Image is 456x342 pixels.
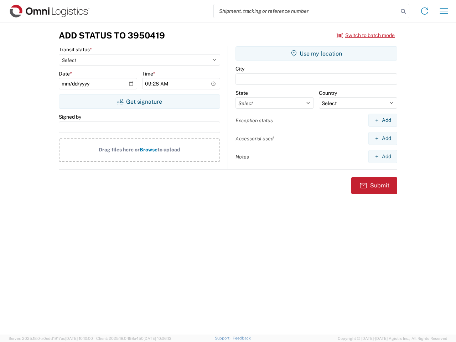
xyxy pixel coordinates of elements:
[319,90,337,96] label: Country
[235,135,274,142] label: Accessorial used
[235,66,244,72] label: City
[9,336,93,341] span: Server: 2025.18.0-a0edd1917ac
[338,335,447,342] span: Copyright © [DATE]-[DATE] Agistix Inc., All Rights Reserved
[59,114,81,120] label: Signed by
[368,150,397,163] button: Add
[59,94,220,109] button: Get signature
[96,336,171,341] span: Client: 2025.18.0-198a450
[351,177,397,194] button: Submit
[214,4,398,18] input: Shipment, tracking or reference number
[99,147,140,152] span: Drag files here or
[142,71,155,77] label: Time
[65,336,93,341] span: [DATE] 10:10:00
[233,336,251,340] a: Feedback
[235,117,273,124] label: Exception status
[235,154,249,160] label: Notes
[235,46,397,61] button: Use my location
[59,71,72,77] label: Date
[59,46,92,53] label: Transit status
[157,147,180,152] span: to upload
[215,336,233,340] a: Support
[59,30,165,41] h3: Add Status to 3950419
[368,114,397,127] button: Add
[337,30,395,41] button: Switch to batch mode
[140,147,157,152] span: Browse
[144,336,171,341] span: [DATE] 10:06:13
[368,132,397,145] button: Add
[235,90,248,96] label: State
